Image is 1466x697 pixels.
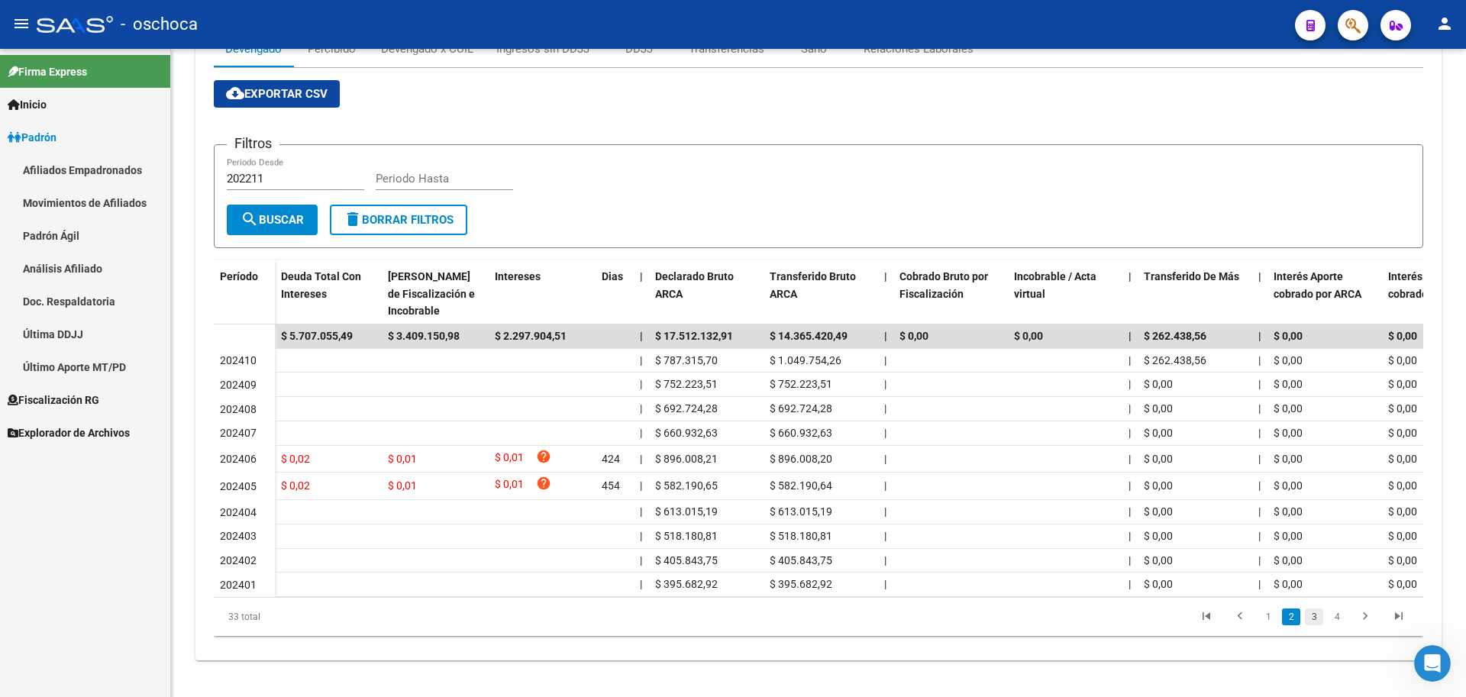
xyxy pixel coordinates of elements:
[496,40,589,57] div: Ingresos sin DDJJ
[1129,427,1131,439] span: |
[1258,402,1261,415] span: |
[1122,260,1138,328] datatable-header-cell: |
[1129,330,1132,342] span: |
[495,449,524,470] span: $ 0,01
[884,530,886,542] span: |
[1388,479,1417,492] span: $ 0,00
[1388,578,1417,590] span: $ 0,00
[214,260,275,324] datatable-header-cell: Período
[1414,645,1451,682] iframe: Intercom live chat
[1274,505,1303,518] span: $ 0,00
[1274,453,1303,465] span: $ 0,00
[655,578,718,590] span: $ 395.682,92
[344,213,454,227] span: Borrar Filtros
[1144,354,1206,366] span: $ 262.438,56
[770,505,832,518] span: $ 613.015,19
[640,402,642,415] span: |
[220,453,257,465] span: 202406
[1258,554,1261,566] span: |
[640,505,642,518] span: |
[381,40,473,57] div: Devengado x CUIL
[1252,260,1267,328] datatable-header-cell: |
[1258,354,1261,366] span: |
[226,87,328,101] span: Exportar CSV
[1388,453,1417,465] span: $ 0,00
[770,578,832,590] span: $ 395.682,92
[1129,530,1131,542] span: |
[308,40,356,57] div: Percibido
[8,392,99,408] span: Fiscalización RG
[1258,378,1261,390] span: |
[1144,378,1173,390] span: $ 0,00
[220,354,257,366] span: 202410
[640,578,642,590] span: |
[536,449,551,464] i: help
[382,260,489,328] datatable-header-cell: Deuda Bruta Neto de Fiscalización e Incobrable
[640,354,642,366] span: |
[1129,402,1131,415] span: |
[884,402,886,415] span: |
[1435,15,1454,33] mat-icon: person
[770,354,841,366] span: $ 1.049.754,26
[1129,505,1131,518] span: |
[1282,608,1300,625] a: 2
[1274,330,1303,342] span: $ 0,00
[625,40,653,57] div: DDJJ
[1138,260,1252,328] datatable-header-cell: Transferido De Más
[864,40,974,57] div: Relaciones Laborales
[1303,604,1326,630] li: page 3
[899,270,988,300] span: Cobrado Bruto por Fiscalización
[1258,505,1261,518] span: |
[655,378,718,390] span: $ 752.223,51
[1192,608,1221,625] a: go to first page
[281,453,310,465] span: $ 0,02
[1388,530,1417,542] span: $ 0,00
[344,210,362,228] mat-icon: delete
[689,40,764,57] div: Transferencias
[241,213,304,227] span: Buscar
[1014,330,1043,342] span: $ 0,00
[1274,578,1303,590] span: $ 0,00
[495,330,567,342] span: $ 2.297.904,51
[655,479,718,492] span: $ 582.190,65
[388,479,417,492] span: $ 0,01
[220,379,257,391] span: 202409
[1388,402,1417,415] span: $ 0,00
[220,579,257,591] span: 202401
[8,424,130,441] span: Explorador de Archivos
[1328,608,1346,625] a: 4
[220,403,257,415] span: 202408
[1388,505,1417,518] span: $ 0,00
[220,427,257,439] span: 202407
[1129,453,1131,465] span: |
[893,260,1008,328] datatable-header-cell: Cobrado Bruto por Fiscalización
[770,427,832,439] span: $ 660.932,63
[878,260,893,328] datatable-header-cell: |
[640,378,642,390] span: |
[1274,427,1303,439] span: $ 0,00
[770,270,856,300] span: Transferido Bruto ARCA
[220,270,258,282] span: Período
[884,453,886,465] span: |
[1388,554,1417,566] span: $ 0,00
[388,330,460,342] span: $ 3.409.150,98
[1258,270,1261,282] span: |
[1258,479,1261,492] span: |
[884,378,886,390] span: |
[596,260,634,328] datatable-header-cell: Dias
[884,354,886,366] span: |
[1274,354,1303,366] span: $ 0,00
[330,205,467,235] button: Borrar Filtros
[281,330,353,342] span: $ 5.707.055,49
[899,330,928,342] span: $ 0,00
[655,505,718,518] span: $ 613.015,19
[1129,479,1131,492] span: |
[388,453,417,465] span: $ 0,01
[801,40,827,57] div: Sano
[275,260,382,328] datatable-header-cell: Deuda Total Con Intereses
[1129,354,1131,366] span: |
[1258,453,1261,465] span: |
[1144,530,1173,542] span: $ 0,00
[640,479,642,492] span: |
[655,427,718,439] span: $ 660.932,63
